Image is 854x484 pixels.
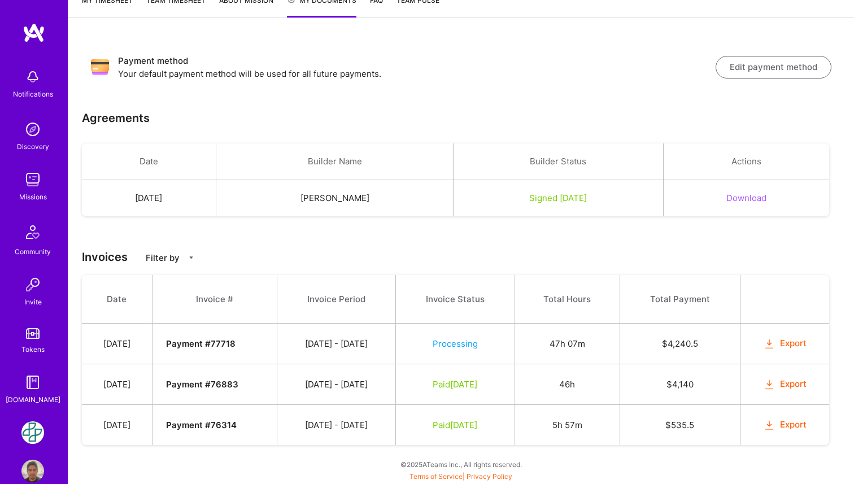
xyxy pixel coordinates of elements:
th: Builder Status [454,143,663,180]
button: Export [763,378,807,391]
img: Invite [21,273,44,296]
button: Export [763,418,807,431]
img: bell [21,66,44,88]
th: Actions [663,143,829,180]
td: [DATE] [82,364,152,405]
div: Tokens [21,343,45,355]
td: [DATE] [82,405,152,446]
div: Discovery [17,141,49,152]
h3: Payment method [118,54,716,68]
img: logo [23,23,45,43]
div: Missions [19,191,47,203]
td: 47h 07m [515,324,620,364]
td: 46h [515,364,620,405]
th: Invoice Status [395,275,515,324]
div: Invite [24,296,42,308]
th: Date [82,143,216,180]
th: Invoice Period [277,275,395,324]
span: Processing [433,338,478,349]
td: [DATE] [82,324,152,364]
img: tokens [26,328,40,339]
i: icon OrangeDownload [763,419,776,432]
img: Counter Health: Team for Counter Health [21,421,44,444]
button: Edit payment method [716,56,831,79]
p: Your default payment method will be used for all future payments. [118,68,716,80]
div: Community [15,246,51,258]
strong: Payment # 76314 [166,420,237,430]
a: Terms of Service [409,472,463,481]
div: Notifications [13,88,53,100]
div: [DOMAIN_NAME] [6,394,60,405]
td: [DATE] - [DATE] [277,364,395,405]
img: User Avatar [21,460,44,482]
th: Total Payment [620,275,740,324]
td: [DATE] [82,180,216,217]
span: Paid [DATE] [433,379,477,390]
button: Download [726,192,766,204]
img: guide book [21,371,44,394]
img: Payment method [91,58,109,76]
i: icon CaretDown [188,254,195,261]
td: $ 4,240.5 [620,324,740,364]
td: [PERSON_NAME] [216,180,453,217]
i: icon OrangeDownload [763,338,776,351]
th: Invoice # [152,275,277,324]
td: [DATE] - [DATE] [277,324,395,364]
p: Filter by [146,252,180,264]
a: Counter Health: Team for Counter Health [19,421,47,444]
th: Date [82,275,152,324]
img: teamwork [21,168,44,191]
span: Paid [DATE] [433,420,477,430]
th: Builder Name [216,143,453,180]
i: icon OrangeDownload [763,378,776,391]
button: Export [763,337,807,350]
td: $ 4,140 [620,364,740,405]
td: [DATE] - [DATE] [277,405,395,446]
img: discovery [21,118,44,141]
strong: Payment # 77718 [166,338,236,349]
td: $ 535.5 [620,405,740,446]
strong: Payment # 76883 [166,379,238,390]
span: | [409,472,512,481]
a: Privacy Policy [467,472,512,481]
h3: Invoices [82,250,840,264]
div: © 2025 ATeams Inc., All rights reserved. [68,450,854,478]
h3: Agreements [82,111,150,125]
div: Signed [DATE] [467,192,649,204]
a: User Avatar [19,460,47,482]
img: Community [19,219,46,246]
td: 5h 57m [515,405,620,446]
th: Total Hours [515,275,620,324]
